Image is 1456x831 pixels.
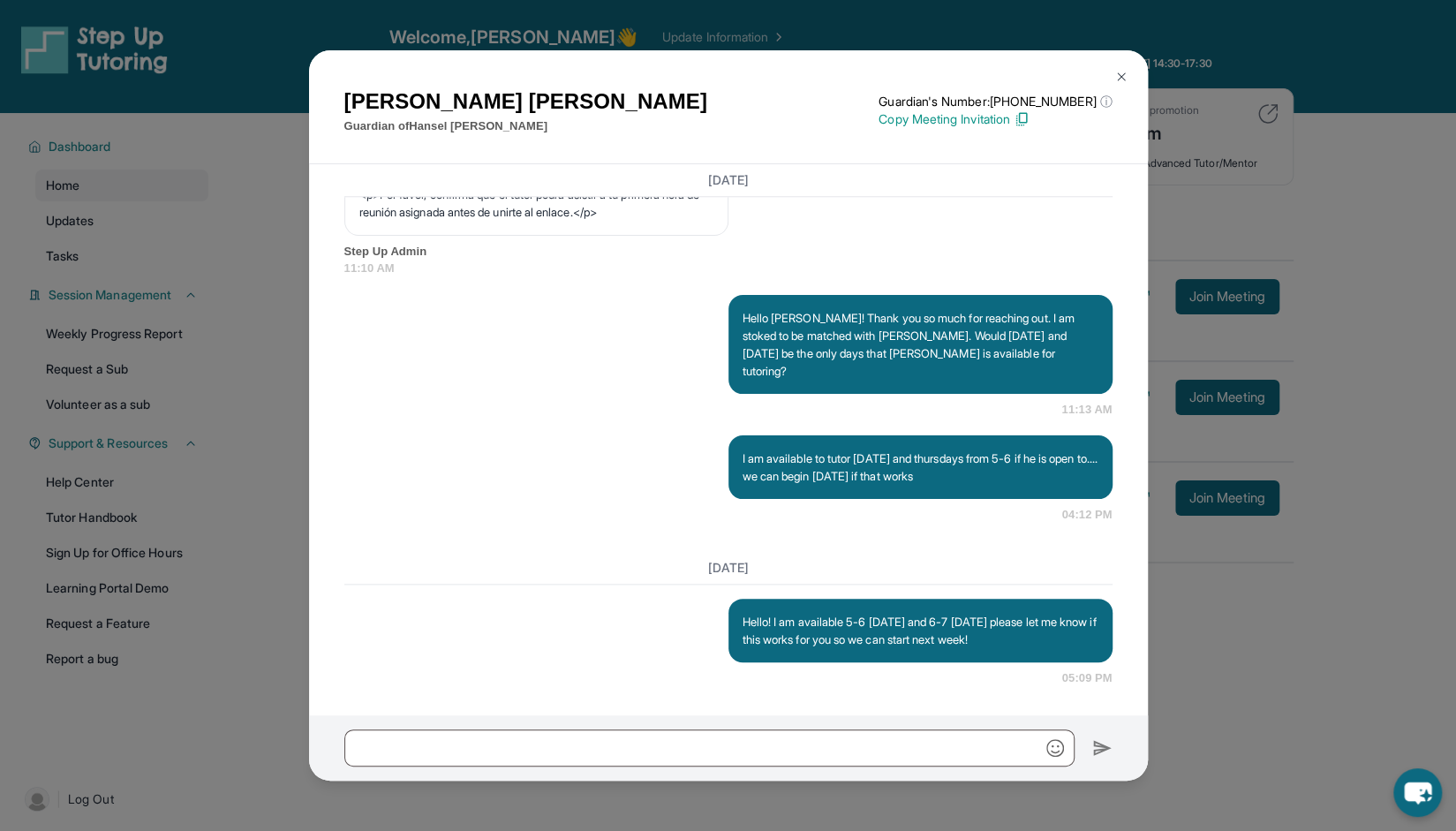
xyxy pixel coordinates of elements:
p: I am available to tutor [DATE] and thursdays from 5-6 if he is open to.... we can begin [DATE] if... [743,449,1098,485]
img: Copy Icon [1014,111,1030,127]
span: 11:10 AM [344,260,1113,277]
button: chat-button [1393,768,1442,817]
h3: [DATE] [344,559,1113,577]
img: Send icon [1092,737,1113,759]
span: 05:09 PM [1062,669,1113,687]
span: 11:13 AM [1061,401,1112,419]
p: Hello! I am available 5-6 [DATE] and 6-7 [DATE] please let me know if this works for you so we ca... [743,613,1098,648]
p: Copy Meeting Invitation [879,110,1112,128]
h3: [DATE] [344,171,1113,189]
p: <p>Por favor, confirma que el tutor podrá asistir a tu primera hora de reunión asignada antes de ... [359,185,713,221]
img: Close Icon [1114,70,1128,84]
img: Emoji [1046,739,1064,757]
span: ⓘ [1099,93,1112,110]
span: Step Up Admin [344,243,1113,261]
p: Hello [PERSON_NAME]! Thank you so much for reaching out. I am stoked to be matched with [PERSON_N... [743,309,1098,380]
h1: [PERSON_NAME] [PERSON_NAME] [344,86,707,117]
p: Guardian of Hansel [PERSON_NAME] [344,117,707,135]
p: Guardian's Number: [PHONE_NUMBER] [879,93,1112,110]
span: 04:12 PM [1062,506,1113,524]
